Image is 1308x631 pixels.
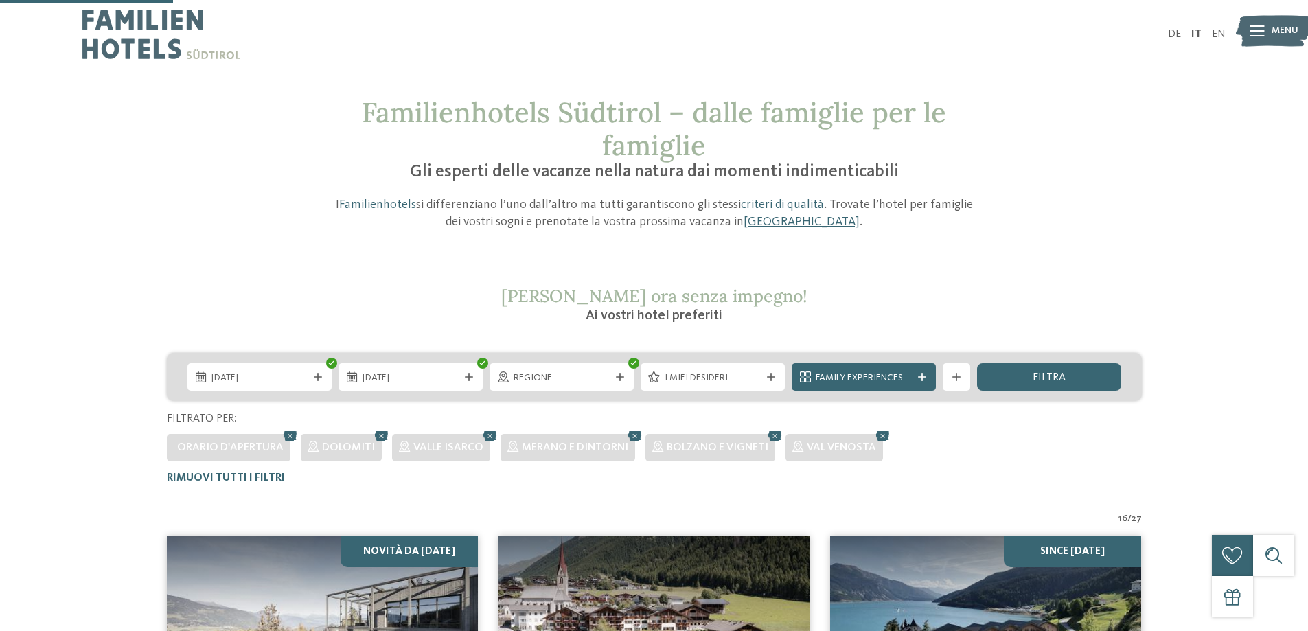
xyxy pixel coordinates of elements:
[328,196,980,231] p: I si differenziano l’uno dall’altro ma tutti garantiscono gli stessi . Trovate l’hotel per famigl...
[363,371,459,385] span: [DATE]
[362,95,946,163] span: Familienhotels Südtirol – dalle famiglie per le famiglie
[1127,512,1132,526] span: /
[410,163,899,181] span: Gli esperti delle vacanze nella natura dai momenti indimenticabili
[1168,29,1181,40] a: DE
[501,285,807,307] span: [PERSON_NAME] ora senza impegno!
[807,442,876,453] span: Val Venosta
[514,371,610,385] span: Regione
[413,442,483,453] span: Valle Isarco
[322,442,375,453] span: Dolomiti
[339,198,416,211] a: Familienhotels
[744,216,860,228] a: [GEOGRAPHIC_DATA]
[1132,512,1142,526] span: 27
[167,472,285,483] span: Rimuovi tutti i filtri
[1118,512,1127,526] span: 16
[741,198,824,211] a: criteri di qualità
[167,413,237,424] span: Filtrato per:
[665,371,761,385] span: I miei desideri
[816,371,912,385] span: Family Experiences
[1212,29,1226,40] a: EN
[1191,29,1202,40] a: IT
[586,309,722,323] span: Ai vostri hotel preferiti
[1272,24,1298,38] span: Menu
[667,442,768,453] span: Bolzano e vigneti
[522,442,628,453] span: Merano e dintorni
[1033,372,1066,383] span: filtra
[177,442,284,453] span: Orario d'apertura
[211,371,308,385] span: [DATE]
